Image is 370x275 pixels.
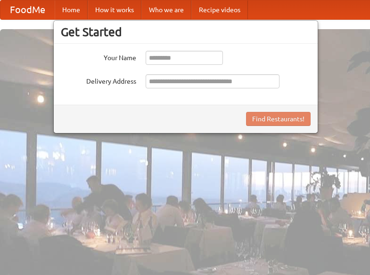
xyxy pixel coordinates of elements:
[0,0,55,19] a: FoodMe
[191,0,248,19] a: Recipe videos
[61,74,136,86] label: Delivery Address
[61,51,136,63] label: Your Name
[141,0,191,19] a: Who we are
[88,0,141,19] a: How it works
[61,25,311,39] h3: Get Started
[246,112,311,126] button: Find Restaurants!
[55,0,88,19] a: Home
